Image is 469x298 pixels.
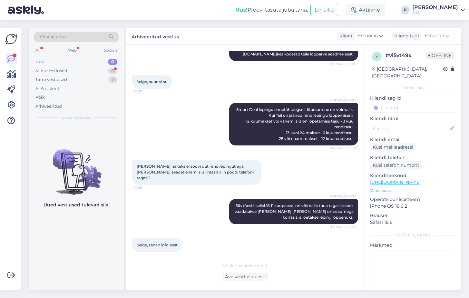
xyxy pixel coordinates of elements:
div: 0 [108,59,117,65]
div: [PERSON_NAME] [370,232,456,238]
span: Nähtud ✓ 10:57 [331,146,356,151]
input: Lisa nimi [370,125,449,132]
span: Selge, tänan info eest [137,243,178,247]
p: Kliendi tag'id [370,95,456,102]
p: Märkmed [370,242,456,249]
div: Proovi tasuta juba täna: [235,6,308,14]
p: Vaata edasi ... [370,188,456,194]
p: iPhone OS 18.6.2 [370,203,456,210]
span: [PERSON_NAME] näiteks ei soovi uut rendilepingut ega [PERSON_NAME] seadet enam, siis lihtsalt vii... [137,164,255,180]
div: Web [67,46,78,55]
div: R [401,5,410,15]
span: Estonian [425,32,444,39]
div: All [34,46,42,55]
span: Offline [426,52,454,59]
span: Selge, suur tänu [137,79,168,84]
p: Kliendi nimi [370,115,456,122]
label: Arhiveeritud vestlus [132,32,179,40]
span: Siis tõesti, sellel 18.11 kuupäeval on võimalik tuua tagasi seade, vaadatakse [PERSON_NAME] [PERS... [235,203,355,220]
div: Aktiivne [346,4,385,16]
div: Küsi meiliaadressi [370,143,416,152]
span: Otsi kliente [40,34,66,40]
div: [PERSON_NAME] [412,5,458,10]
span: Nähtud ✓ 10:56 [331,61,356,66]
span: Uued vestlused [62,114,92,120]
input: Lisa tag [370,103,456,113]
span: 10:57 [134,89,158,94]
img: Askly Logo [5,33,17,45]
div: [GEOGRAPHIC_DATA], [GEOGRAPHIC_DATA] [372,66,443,79]
p: Brauser [370,212,456,219]
div: Klient [337,33,353,39]
div: Küsi telefoninumbrit [370,161,422,170]
span: Vestlus on arhiveeritud [223,263,267,269]
button: Emailid [310,4,338,16]
div: Minu vestlused [35,68,67,74]
div: 0 [108,68,117,74]
a: [PERSON_NAME]C&C [412,5,465,15]
div: 2 [109,76,117,83]
div: Ava vestlus uuesti [222,273,268,281]
div: Uus [35,59,44,65]
div: Kõik [35,94,45,101]
span: 10:58 [134,185,158,190]
div: # vl5vt49x [386,52,426,59]
p: Uued vestlused tulevad siia. [44,202,110,208]
b: Uus! [235,7,248,13]
div: Tiimi vestlused [35,76,67,83]
span: Smart Deal lepingu ennetähtaegselt lõpetamine on võimalik. Kui Teil on jäänud rendilepingu lõppem... [236,107,355,141]
div: Socials [103,46,119,55]
p: Kliendi telefon [370,154,456,161]
img: No chats [29,138,124,196]
div: Arhiveeritud [35,103,62,110]
div: C&C [412,10,458,15]
p: Safari 18.6 [370,219,456,226]
p: Klienditeekond [370,172,456,179]
span: [PERSON_NAME] [328,194,356,199]
div: Kliendi info [370,85,456,91]
span: v [376,54,378,59]
span: Estonian [358,32,378,39]
span: [PERSON_NAME] [328,98,356,103]
a: [URL][DOMAIN_NAME] [370,179,421,185]
div: AI Assistent [35,85,59,92]
div: Klienditugi [392,33,419,39]
p: Kliendi email [370,136,456,143]
span: 10:59 [134,252,158,257]
span: Nähtud ✓ 10:59 [331,224,356,229]
p: Operatsioonisüsteem [370,196,456,203]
